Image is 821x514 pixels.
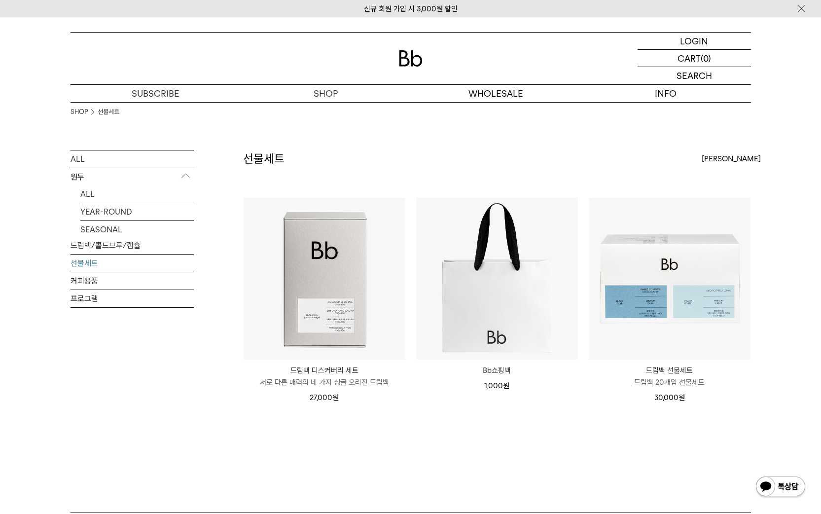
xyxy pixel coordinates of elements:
[399,50,423,67] img: 로고
[702,153,761,165] span: [PERSON_NAME]
[589,198,750,360] img: 드립백 선물세트
[310,393,339,402] span: 27,000
[484,381,509,390] span: 1,000
[677,67,712,84] p: SEARCH
[589,376,750,388] p: 드립백 20개입 선물세트
[80,203,194,220] a: YEAR-ROUND
[701,50,711,67] p: (0)
[71,290,194,307] a: 프로그램
[416,365,578,376] a: Bb쇼핑백
[71,255,194,272] a: 선물세트
[244,365,405,388] a: 드립백 디스커버리 세트 서로 다른 매력의 네 가지 싱글 오리진 드립백
[680,33,708,49] p: LOGIN
[589,365,750,388] a: 드립백 선물세트 드립백 20개입 선물세트
[244,365,405,376] p: 드립백 디스커버리 세트
[581,85,751,102] p: INFO
[243,150,285,167] h2: 선물세트
[71,237,194,254] a: 드립백/콜드브루/캡슐
[71,168,194,186] p: 원두
[80,185,194,203] a: ALL
[241,85,411,102] a: SHOP
[654,393,685,402] span: 30,000
[80,221,194,238] a: SEASONAL
[71,85,241,102] a: SUBSCRIBE
[416,198,578,360] img: Bb쇼핑백
[332,393,339,402] span: 원
[244,376,405,388] p: 서로 다른 매력의 네 가지 싱글 오리진 드립백
[638,50,751,67] a: CART (0)
[638,33,751,50] a: LOGIN
[71,107,88,117] a: SHOP
[411,85,581,102] p: WHOLESALE
[678,393,685,402] span: 원
[98,107,119,117] a: 선물세트
[503,381,509,390] span: 원
[71,272,194,290] a: 커피용품
[71,150,194,168] a: ALL
[678,50,701,67] p: CART
[244,198,405,360] img: 드립백 디스커버리 세트
[755,476,806,499] img: 카카오톡 채널 1:1 채팅 버튼
[364,4,458,13] a: 신규 회원 가입 시 3,000원 할인
[589,365,750,376] p: 드립백 선물세트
